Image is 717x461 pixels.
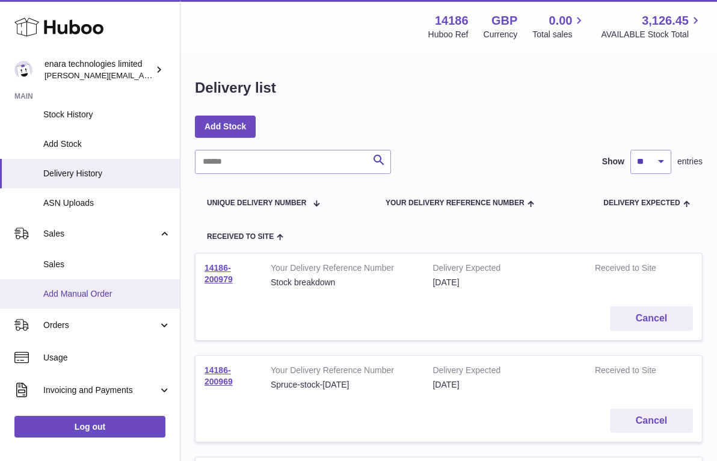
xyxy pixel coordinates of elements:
[43,138,171,150] span: Add Stock
[207,199,306,207] span: Unique Delivery Number
[205,365,233,386] a: 14186-200969
[14,416,165,438] a: Log out
[432,262,576,277] strong: Delivery Expected
[205,263,233,284] a: 14186-200979
[610,409,693,433] button: Cancel
[610,306,693,331] button: Cancel
[603,199,680,207] span: Delivery Expected
[386,199,525,207] span: Your Delivery Reference Number
[195,116,256,137] a: Add Stock
[43,228,158,240] span: Sales
[43,385,158,396] span: Invoicing and Payments
[43,352,171,364] span: Usage
[532,29,586,40] span: Total sales
[207,233,274,241] span: Received to Site
[43,197,171,209] span: ASN Uploads
[602,156,624,167] label: Show
[195,78,276,97] h1: Delivery list
[491,13,517,29] strong: GBP
[43,320,158,331] span: Orders
[271,365,414,379] strong: Your Delivery Reference Number
[601,13,703,40] a: 3,126.45 AVAILABLE Stock Total
[601,29,703,40] span: AVAILABLE Stock Total
[595,365,668,379] strong: Received to Site
[45,70,241,80] span: [PERSON_NAME][EMAIL_ADDRESS][DOMAIN_NAME]
[642,13,689,29] span: 3,126.45
[43,259,171,270] span: Sales
[432,379,576,391] div: [DATE]
[271,379,414,391] div: Spruce-stock-[DATE]
[428,29,469,40] div: Huboo Ref
[432,277,576,288] div: [DATE]
[432,365,576,379] strong: Delivery Expected
[43,288,171,300] span: Add Manual Order
[677,156,703,167] span: entries
[549,13,573,29] span: 0.00
[14,61,32,79] img: Dee@enara.co
[532,13,586,40] a: 0.00 Total sales
[43,109,171,120] span: Stock History
[271,262,414,277] strong: Your Delivery Reference Number
[43,168,171,179] span: Delivery History
[595,262,668,277] strong: Received to Site
[45,58,153,81] div: enara technologies limited
[271,277,414,288] div: Stock breakdown
[484,29,518,40] div: Currency
[435,13,469,29] strong: 14186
